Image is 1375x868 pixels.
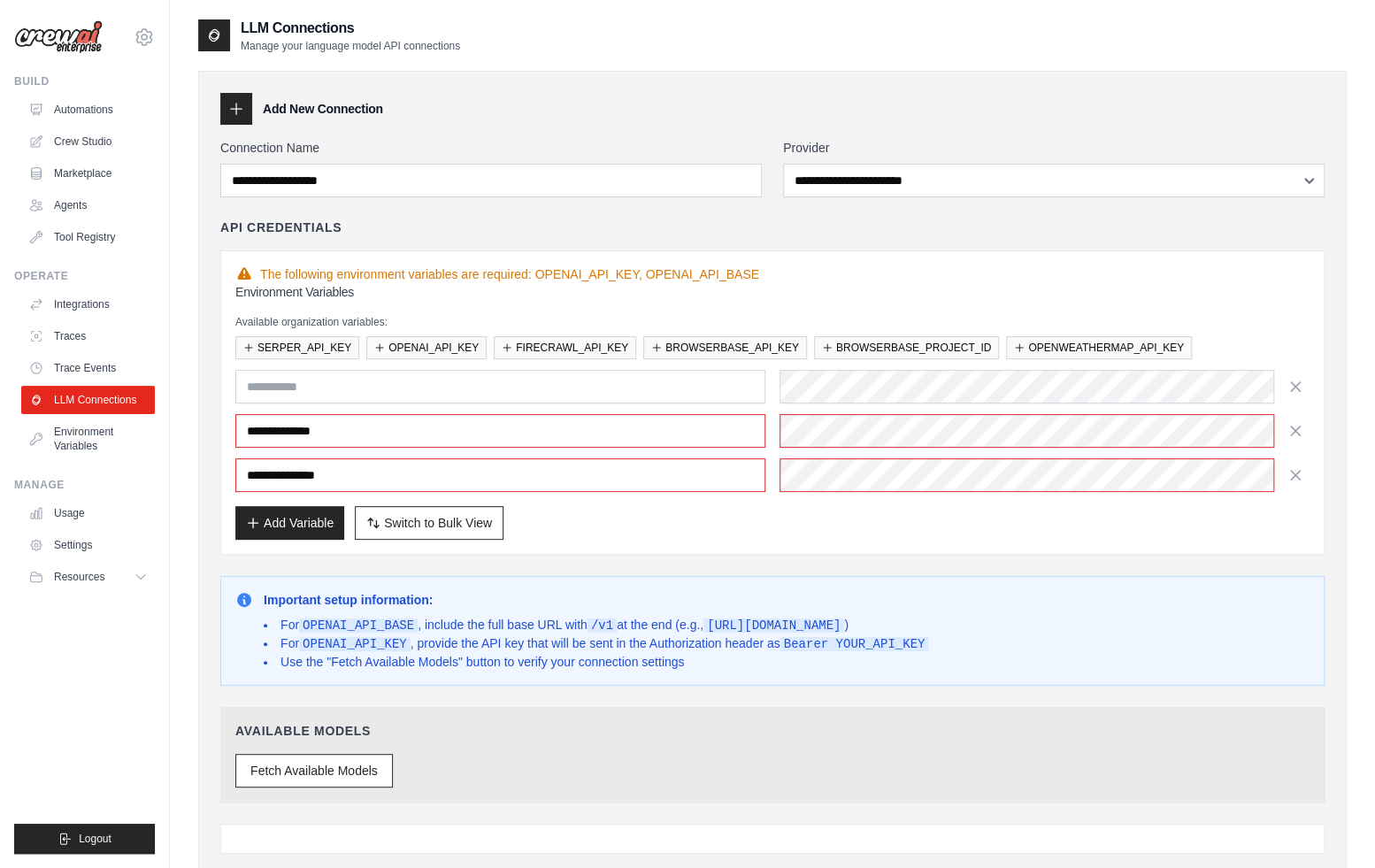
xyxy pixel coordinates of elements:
a: Agents [21,191,155,219]
button: Logout [14,824,155,854]
code: [URL][DOMAIN_NAME] [703,618,844,633]
a: Trace Events [21,354,155,382]
span: Logout [79,832,111,846]
h3: Add New Connection [263,100,383,118]
button: BROWSERBASE_API_KEY [643,336,807,359]
button: Fetch Available Models [235,754,393,787]
div: The following environment variables are required: OPENAI_API_KEY, OPENAI_API_BASE [235,265,1310,283]
strong: Important setup information: [264,593,433,607]
a: Environment Variables [21,418,155,460]
a: Crew Studio [21,127,155,156]
button: OPENWEATHERMAP_API_KEY [1006,336,1192,359]
button: Resources [21,563,155,591]
button: Add Variable [235,506,344,540]
button: Switch to Bulk View [355,506,503,540]
code: /v1 [588,618,617,633]
label: Connection Name [220,139,762,157]
div: Build [14,74,155,88]
a: LLM Connections [21,386,155,414]
a: Settings [21,531,155,559]
a: Integrations [21,290,155,319]
p: Available organization variables: [235,315,1310,329]
code: Bearer YOUR_API_KEY [780,637,929,651]
a: Tool Registry [21,223,155,251]
span: Resources [54,570,104,584]
p: Manage your language model API connections [241,39,460,53]
button: OPENAI_API_KEY [366,336,487,359]
code: OPENAI_API_KEY [299,637,411,651]
h3: Environment Variables [235,283,1310,301]
button: SERPER_API_KEY [235,336,359,359]
div: Operate [14,269,155,283]
li: For , provide the API key that will be sent in the Authorization header as [264,634,928,653]
a: Usage [21,499,155,527]
li: For , include the full base URL with at the end (e.g., ) [264,616,928,634]
h2: LLM Connections [241,18,460,39]
a: Automations [21,96,155,124]
h4: API Credentials [220,219,342,236]
button: FIRECRAWL_API_KEY [494,336,636,359]
span: Switch to Bulk View [384,514,492,532]
img: Logo [14,20,103,54]
a: Marketplace [21,159,155,188]
button: BROWSERBASE_PROJECT_ID [814,336,999,359]
h4: Available Models [235,722,1310,740]
code: OPENAI_API_BASE [299,618,418,633]
div: Manage [14,478,155,492]
label: Provider [783,139,1325,157]
a: Traces [21,322,155,350]
li: Use the "Fetch Available Models" button to verify your connection settings [264,653,928,671]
